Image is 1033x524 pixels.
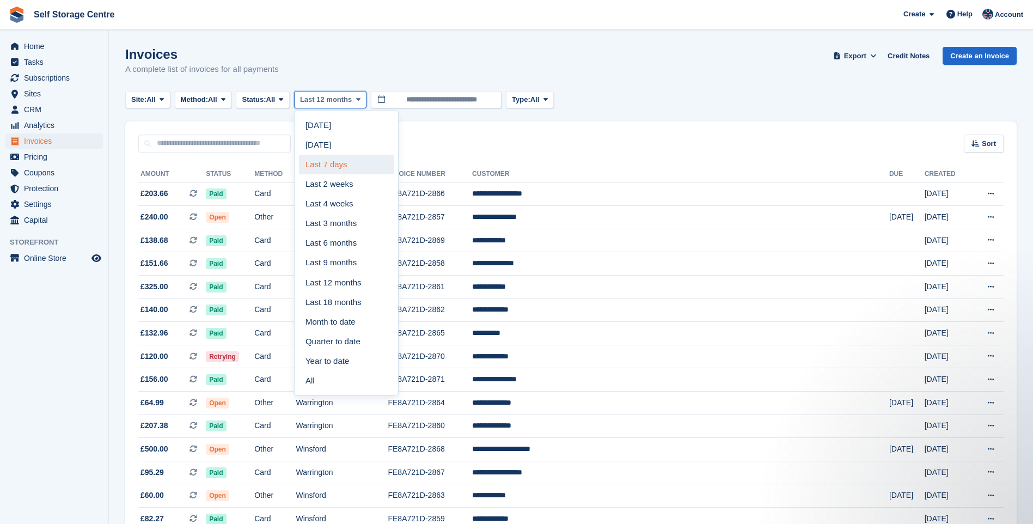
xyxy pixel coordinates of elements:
th: Due [889,166,925,183]
a: Last 18 months [299,293,394,312]
td: FE8A721D-2869 [388,229,472,252]
span: All [266,94,276,105]
span: Sort [982,138,996,149]
img: stora-icon-8386f47178a22dfd0bd8f6a31ec36ba5ce8667c1dd55bd0f319d3a0aa187defe.svg [9,7,25,23]
a: Last 3 months [299,214,394,233]
td: FE8A721D-2861 [388,276,472,299]
span: Paid [206,304,226,315]
span: Tasks [24,54,89,70]
td: [DATE] [925,252,970,276]
span: All [146,94,156,105]
span: Storefront [10,237,108,248]
td: [DATE] [925,182,970,206]
td: FE8A721D-2864 [388,392,472,415]
th: Created [925,166,970,183]
td: FE8A721D-2857 [388,206,472,229]
span: Pricing [24,149,89,164]
a: menu [5,197,103,212]
a: Create an Invoice [943,47,1017,65]
td: [DATE] [925,322,970,345]
td: FE8A721D-2868 [388,438,472,461]
span: Invoices [24,133,89,149]
a: All [299,371,394,391]
span: Open [206,212,229,223]
img: Clair Cole [982,9,993,20]
span: Paid [206,188,226,199]
span: Online Store [24,251,89,266]
td: Card [254,345,296,368]
span: Paid [206,282,226,293]
span: Paid [206,258,226,269]
a: menu [5,39,103,54]
span: £60.00 [140,490,164,501]
span: Paid [206,421,226,431]
span: Open [206,444,229,455]
td: [DATE] [925,206,970,229]
a: Last 4 weeks [299,194,394,214]
span: Subscriptions [24,70,89,86]
h1: Invoices [125,47,279,62]
span: Help [957,9,973,20]
span: Export [844,51,866,62]
td: Other [254,206,296,229]
span: Account [995,9,1023,20]
span: Last 12 months [300,94,352,105]
span: CRM [24,102,89,117]
a: Self Storage Centre [29,5,119,23]
a: Year to date [299,351,394,371]
span: £120.00 [140,351,168,362]
a: [DATE] [299,135,394,155]
a: menu [5,133,103,149]
span: £207.38 [140,420,168,431]
button: Method: All [175,91,232,109]
span: All [530,94,540,105]
span: Open [206,490,229,501]
td: Winsford [296,438,388,461]
a: menu [5,86,103,101]
span: £203.66 [140,188,168,199]
span: £151.66 [140,258,168,269]
td: [DATE] [925,368,970,392]
td: [DATE] [925,345,970,368]
td: Winsford [296,484,388,508]
td: [DATE] [925,415,970,438]
span: £325.00 [140,281,168,293]
a: menu [5,212,103,228]
td: Card [254,229,296,252]
td: [DATE] [925,276,970,299]
td: Warrington [296,415,388,438]
span: Site: [131,94,146,105]
span: Retrying [206,351,239,362]
a: Last 12 months [299,273,394,293]
span: £240.00 [140,211,168,223]
a: Month to date [299,312,394,332]
td: FE8A721D-2858 [388,252,472,276]
th: Status [206,166,254,183]
td: Card [254,322,296,345]
a: menu [5,102,103,117]
span: Paid [206,467,226,478]
span: £156.00 [140,374,168,385]
td: [DATE] [889,206,925,229]
span: Type: [512,94,530,105]
p: A complete list of invoices for all payments [125,63,279,76]
td: Other [254,438,296,461]
span: Paid [206,328,226,339]
span: £500.00 [140,443,168,455]
span: Paid [206,235,226,246]
span: Open [206,398,229,409]
a: menu [5,251,103,266]
td: FE8A721D-2862 [388,298,472,322]
td: [DATE] [889,392,925,415]
td: FE8A721D-2867 [388,461,472,484]
span: All [208,94,217,105]
a: Preview store [90,252,103,265]
span: Home [24,39,89,54]
td: FE8A721D-2860 [388,415,472,438]
td: FE8A721D-2871 [388,368,472,392]
td: Warrington [296,392,388,415]
th: Amount [138,166,206,183]
th: Customer [472,166,889,183]
td: [DATE] [889,438,925,461]
td: Card [254,461,296,484]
